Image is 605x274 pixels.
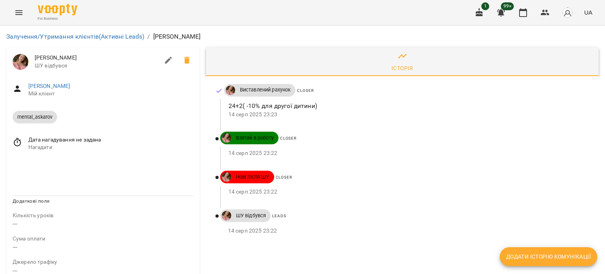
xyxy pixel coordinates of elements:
[280,136,297,140] span: Closer
[35,54,159,62] span: [PERSON_NAME]
[220,172,231,182] a: ДТ Бойко Юлія\укр.мов\шч \ма\укр мова\математика https://us06web.zoom.us/j/84886035086
[222,211,231,220] img: ДТ Бойко Юлія\укр.мов\шч \ма\укр мова\математика https://us06web.zoom.us/j/84886035086
[220,211,231,220] a: ДТ Бойко Юлія\укр.мов\шч \ма\укр мова\математика https://us06web.zoom.us/j/84886035086
[153,32,201,41] p: [PERSON_NAME]
[38,16,77,21] span: For Business
[231,173,274,181] span: Нові після ШУ
[392,63,413,73] div: Історія
[222,172,231,182] img: ДТ Бойко Юлія\укр.мов\шч \ма\укр мова\математика https://us06web.zoom.us/j/84886035086
[562,7,573,18] img: avatar_s.png
[224,86,235,95] a: ДТ Бойко Юлія\укр.мов\шч \ма\укр мова\математика https://us06web.zoom.us/j/84886035086
[13,212,193,220] p: field-description
[506,252,591,261] span: Додати історію комунікації
[228,111,586,119] p: 14 серп 2025 23:23
[28,136,193,144] span: Дата нагадування не задана
[13,258,193,266] p: field-description
[226,86,235,95] img: ДТ Бойко Юлія\укр.мов\шч \ма\укр мова\математика https://us06web.zoom.us/j/84886035086
[228,149,586,157] p: 14 серп 2025 23:22
[6,32,599,41] nav: breadcrumb
[28,90,193,98] span: Мій клієнт
[13,198,50,204] span: Додаткові поля
[500,247,597,266] button: Додати історію комунікації
[581,5,596,20] button: UA
[272,214,286,218] span: Leads
[13,219,193,229] p: ---
[228,188,586,196] p: 14 серп 2025 23:22
[276,175,292,179] span: Closer
[9,3,28,22] button: Menu
[13,54,28,70] img: ДТ Бойко Юлія\укр.мов\шч \ма\укр мова\математика https://us06web.zoom.us/j/84886035086
[28,144,193,151] span: Нагадати
[220,133,231,143] a: ДТ Бойко Юлія\укр.мов\шч \ма\укр мова\математика https://us06web.zoom.us/j/84886035086
[231,212,271,219] span: ШУ відбувся
[235,86,296,93] span: Виставлений рахунок
[501,2,514,10] span: 99+
[228,101,586,111] p: 24+2( -10% для другої дитини)
[147,32,150,41] li: /
[297,88,314,93] span: Closer
[584,8,592,17] span: UA
[481,2,489,10] span: 1
[222,133,231,143] img: ДТ Бойко Юлія\укр.мов\шч \ма\укр мова\математика https://us06web.zoom.us/j/84886035086
[228,227,586,235] p: 14 серп 2025 23:22
[13,242,193,252] p: ---
[231,134,278,142] span: Взятий в роботу
[35,62,159,70] span: ШУ відбувся
[6,33,144,40] a: Залучення/Утримання клієнтів(Активні Leads)
[13,235,193,243] p: field-description
[28,83,71,89] a: [PERSON_NAME]
[38,4,77,15] img: Voopty Logo
[13,114,57,120] span: mental_askarov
